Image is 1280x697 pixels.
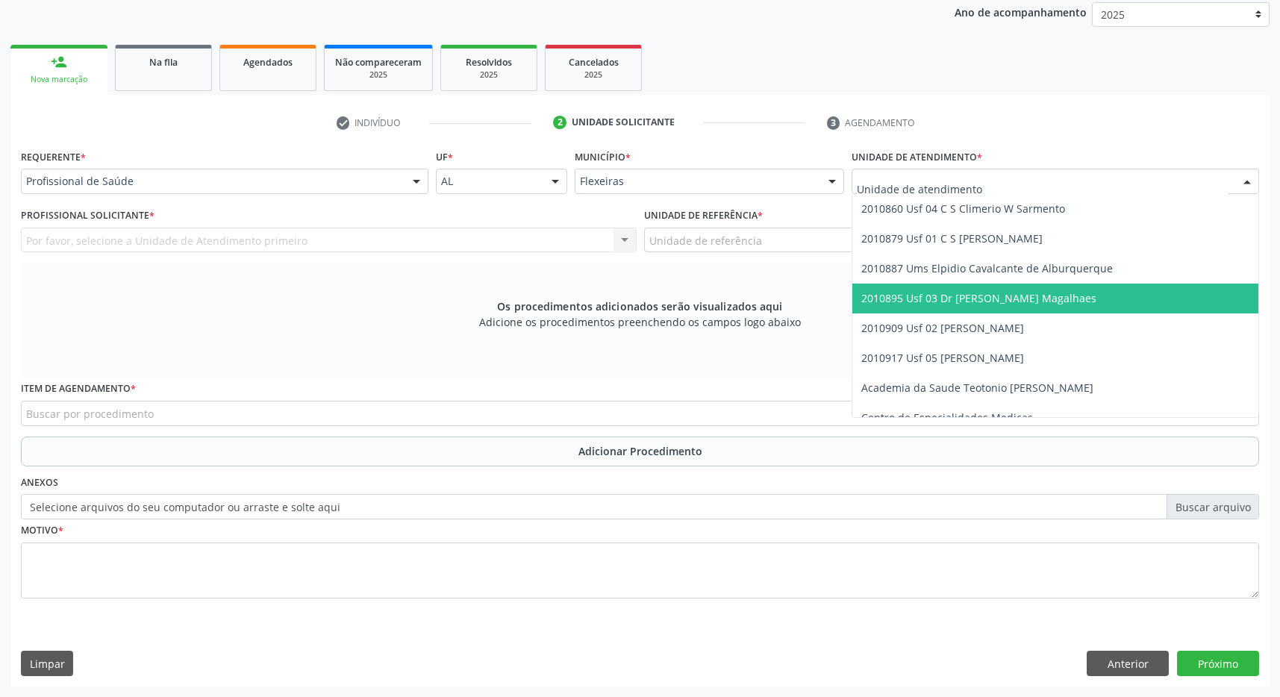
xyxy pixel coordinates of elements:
span: 2010879 Usf 01 C S [PERSON_NAME] [861,231,1043,246]
div: 2025 [452,69,526,81]
span: Adicionar Procedimento [578,443,702,459]
span: Centro de Especialidades Medicas [861,410,1033,425]
div: 2025 [335,69,422,81]
span: 2010887 Ums Elpidio Cavalcante de Alburquerque [861,261,1113,275]
div: 2025 [556,69,631,81]
span: Unidade de referência [649,233,762,249]
span: Resolvidos [466,56,512,69]
span: Não compareceram [335,56,422,69]
label: Anexos [21,472,58,495]
div: 2 [553,116,566,129]
input: Unidade de atendimento [857,174,1229,204]
div: Unidade solicitante [572,116,675,129]
span: Academia da Saude Teotonio [PERSON_NAME] [861,381,1093,395]
span: 2010860 Usf 04 C S Climerio W Sarmento [861,201,1065,216]
label: Requerente [21,146,86,169]
span: AL [441,174,536,189]
button: Próximo [1177,651,1259,676]
span: 2010917 Usf 05 [PERSON_NAME] [861,351,1024,365]
span: Cancelados [569,56,619,69]
span: Adicione os procedimentos preenchendo os campos logo abaixo [479,314,801,330]
label: Unidade de atendimento [852,146,982,169]
span: 2010909 Usf 02 [PERSON_NAME] [861,321,1024,335]
label: Profissional Solicitante [21,204,154,228]
label: Motivo [21,519,63,543]
span: Profissional de Saúde [26,174,398,189]
span: Na fila [149,56,178,69]
span: 2010895 Usf 03 Dr [PERSON_NAME] Magalhaes [861,291,1096,305]
label: Unidade de referência [644,204,763,228]
button: Anterior [1087,651,1169,676]
label: UF [436,146,453,169]
div: person_add [51,54,67,70]
div: Nova marcação [21,74,97,85]
span: Buscar por procedimento [26,406,154,422]
span: Agendados [243,56,293,69]
span: Flexeiras [580,174,814,189]
label: Item de agendamento [21,378,136,401]
span: Os procedimentos adicionados serão visualizados aqui [497,299,782,314]
button: Adicionar Procedimento [21,437,1259,466]
p: Ano de acompanhamento [955,2,1087,21]
button: Limpar [21,651,73,676]
label: Município [575,146,631,169]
